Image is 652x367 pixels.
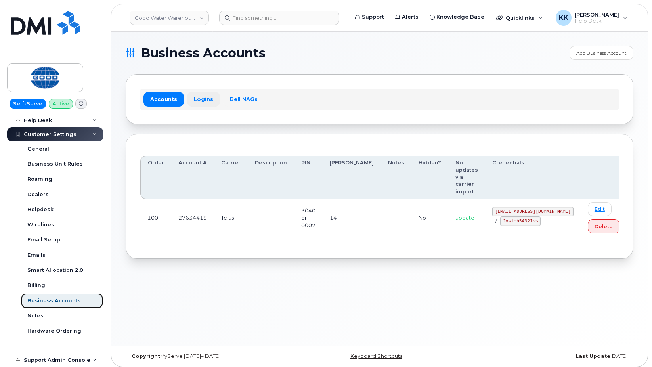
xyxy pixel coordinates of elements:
td: No [411,199,448,237]
th: Order [140,156,171,199]
th: Carrier [214,156,248,199]
th: Hidden? [411,156,448,199]
a: Keyboard Shortcuts [350,353,402,359]
td: 27634419 [171,199,214,237]
span: update [455,214,474,221]
a: Bell NAGs [223,92,264,106]
a: Edit [588,202,612,216]
div: MyServe [DATE]–[DATE] [126,353,295,359]
th: [PERSON_NAME] [323,156,381,199]
th: Account # [171,156,214,199]
th: Description [248,156,294,199]
span: / [495,217,497,224]
span: Business Accounts [141,47,266,59]
td: 3040 or 0007 [294,199,323,237]
code: Josieb54321$$ [500,216,541,226]
button: Delete [588,219,619,233]
th: Credentials [485,156,581,199]
a: Accounts [143,92,184,106]
a: Add Business Account [570,46,633,60]
code: [EMAIL_ADDRESS][DOMAIN_NAME] [492,207,574,216]
td: 14 [323,199,381,237]
a: Logins [187,92,220,106]
span: Delete [595,223,613,230]
td: Telus [214,199,248,237]
td: 100 [140,199,171,237]
th: Notes [381,156,411,199]
div: [DATE] [464,353,633,359]
th: No updates via carrier import [448,156,485,199]
strong: Copyright [132,353,160,359]
strong: Last Update [576,353,610,359]
th: PIN [294,156,323,199]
